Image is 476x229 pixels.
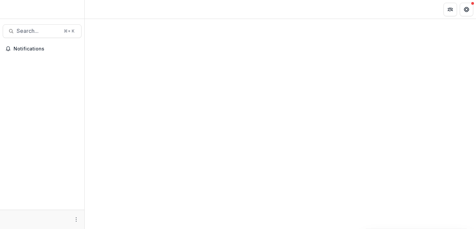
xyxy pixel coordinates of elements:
nav: breadcrumb [87,4,116,14]
button: More [72,215,80,224]
button: Notifications [3,43,82,54]
button: Get Help [460,3,473,16]
button: Partners [443,3,457,16]
span: Search... [17,28,60,34]
div: ⌘ + K [62,27,76,35]
span: Notifications [14,46,79,52]
button: Search... [3,24,82,38]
